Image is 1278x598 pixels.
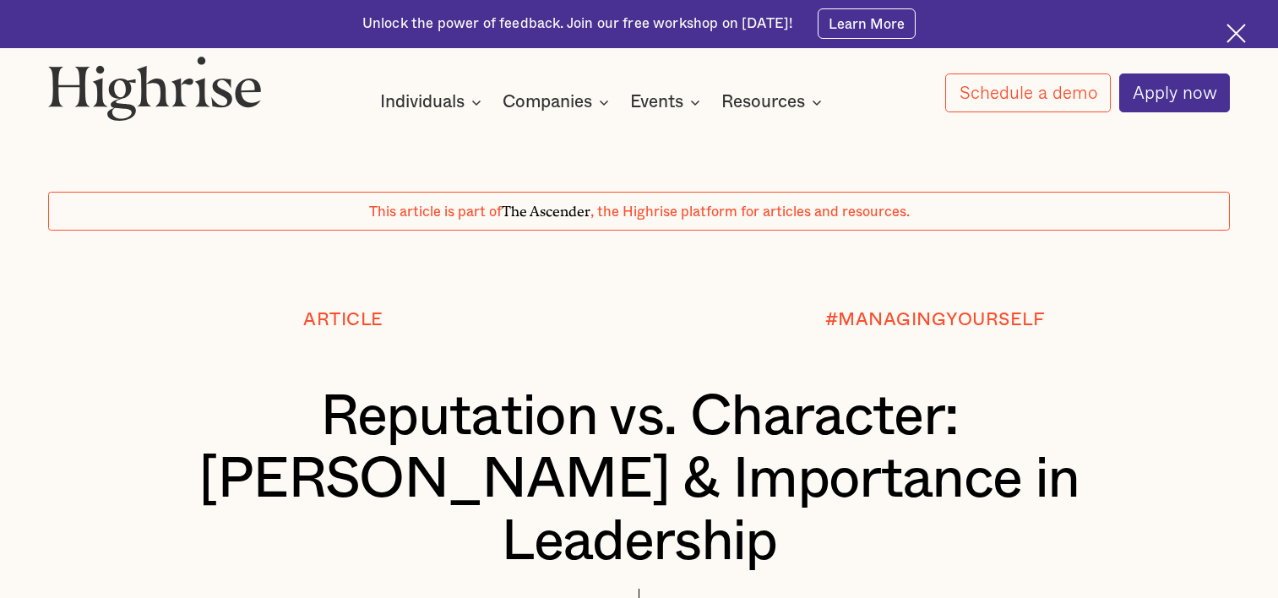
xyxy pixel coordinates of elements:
[945,73,1111,112] a: Schedule a demo
[503,92,592,112] div: Companies
[1226,24,1246,43] img: Cross icon
[48,56,262,120] img: Highrise logo
[818,8,916,39] a: Learn More
[1119,73,1231,112] a: Apply now
[590,205,910,219] span: , the Highrise platform for articles and resources.
[380,92,465,112] div: Individuals
[721,92,805,112] div: Resources
[502,200,590,217] span: The Ascender
[303,310,383,329] div: Article
[97,386,1181,574] h1: Reputation vs. Character: [PERSON_NAME] & Importance in Leadership
[630,92,683,112] div: Events
[369,205,502,219] span: This article is part of
[825,310,1045,329] div: #MANAGINGYOURSELF
[362,14,793,34] div: Unlock the power of feedback. Join our free workshop on [DATE]!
